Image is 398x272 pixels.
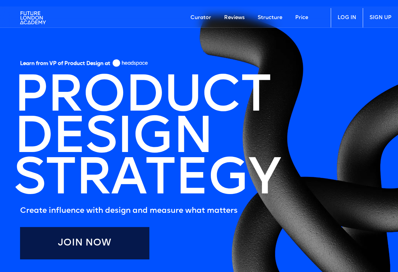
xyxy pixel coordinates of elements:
[289,8,315,27] a: Price
[251,8,289,27] a: Structure
[184,8,218,27] a: Curator
[14,77,280,201] h1: PRODUCT DESIGN STRATEGY
[20,227,149,259] a: Join Now
[20,204,280,217] h5: Create influence with design and measure what matters
[20,60,110,69] h5: Learn from VP of Product Design at
[331,8,363,27] a: LOG IN
[218,8,251,27] a: Reviews
[363,8,398,27] a: SIGN UP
